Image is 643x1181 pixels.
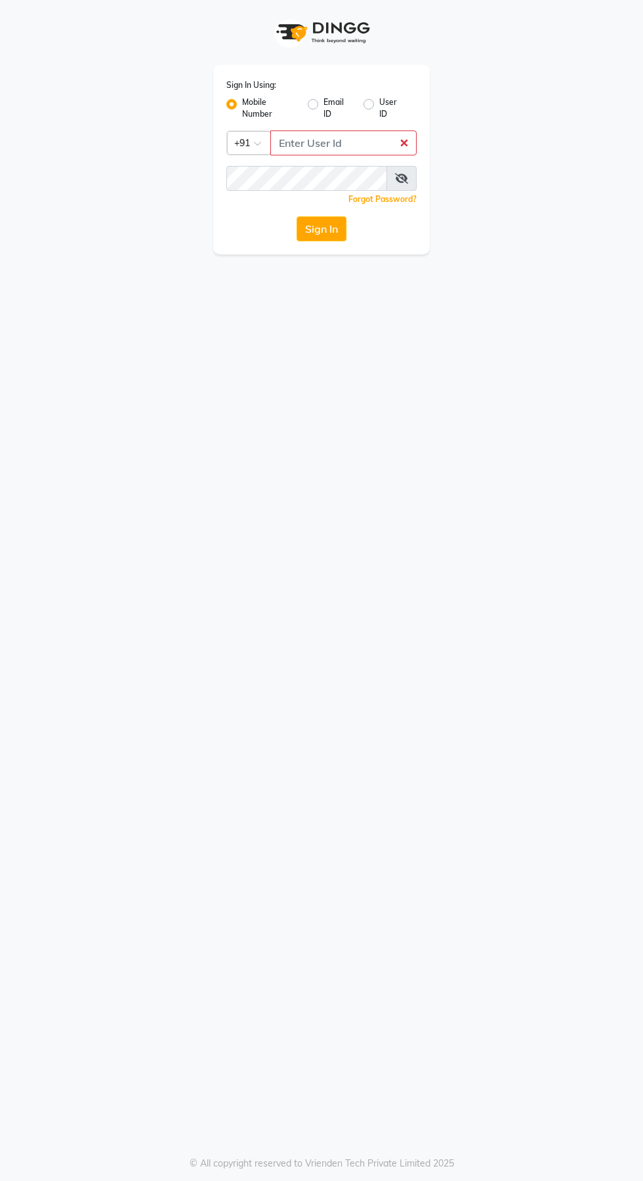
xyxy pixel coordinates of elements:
button: Sign In [297,216,346,241]
label: Email ID [323,96,353,120]
label: Mobile Number [242,96,297,120]
img: logo1.svg [269,13,374,52]
input: Username [270,130,417,155]
label: User ID [379,96,406,120]
input: Username [226,166,387,191]
a: Forgot Password? [348,194,417,204]
label: Sign In Using: [226,79,276,91]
